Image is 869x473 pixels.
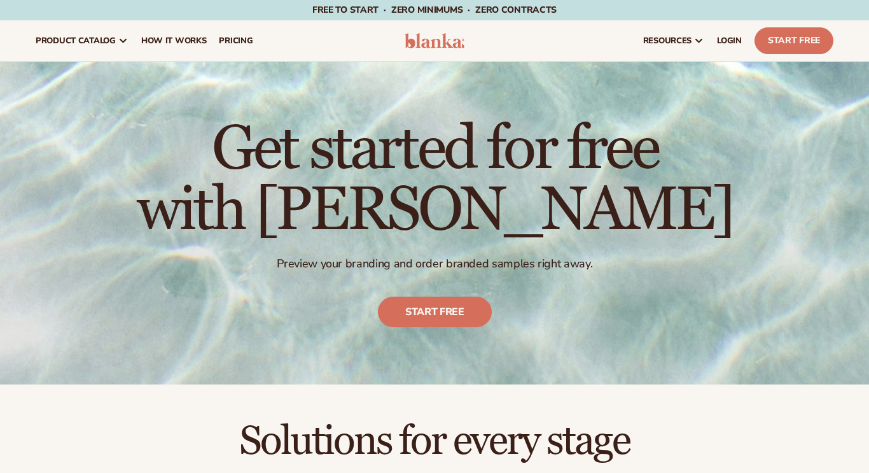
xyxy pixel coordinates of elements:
span: Free to start · ZERO minimums · ZERO contracts [312,4,557,16]
a: resources [637,20,711,61]
a: Start free [378,297,492,327]
a: pricing [212,20,259,61]
p: Preview your branding and order branded samples right away. [137,257,733,271]
span: product catalog [36,36,116,46]
span: resources [643,36,692,46]
h1: Get started for free with [PERSON_NAME] [137,119,733,241]
a: How It Works [135,20,213,61]
a: product catalog [29,20,135,61]
a: LOGIN [711,20,748,61]
span: pricing [219,36,253,46]
h2: Solutions for every stage [36,420,833,463]
a: Start Free [754,27,833,54]
img: logo [405,33,464,48]
span: LOGIN [717,36,742,46]
span: How It Works [141,36,207,46]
